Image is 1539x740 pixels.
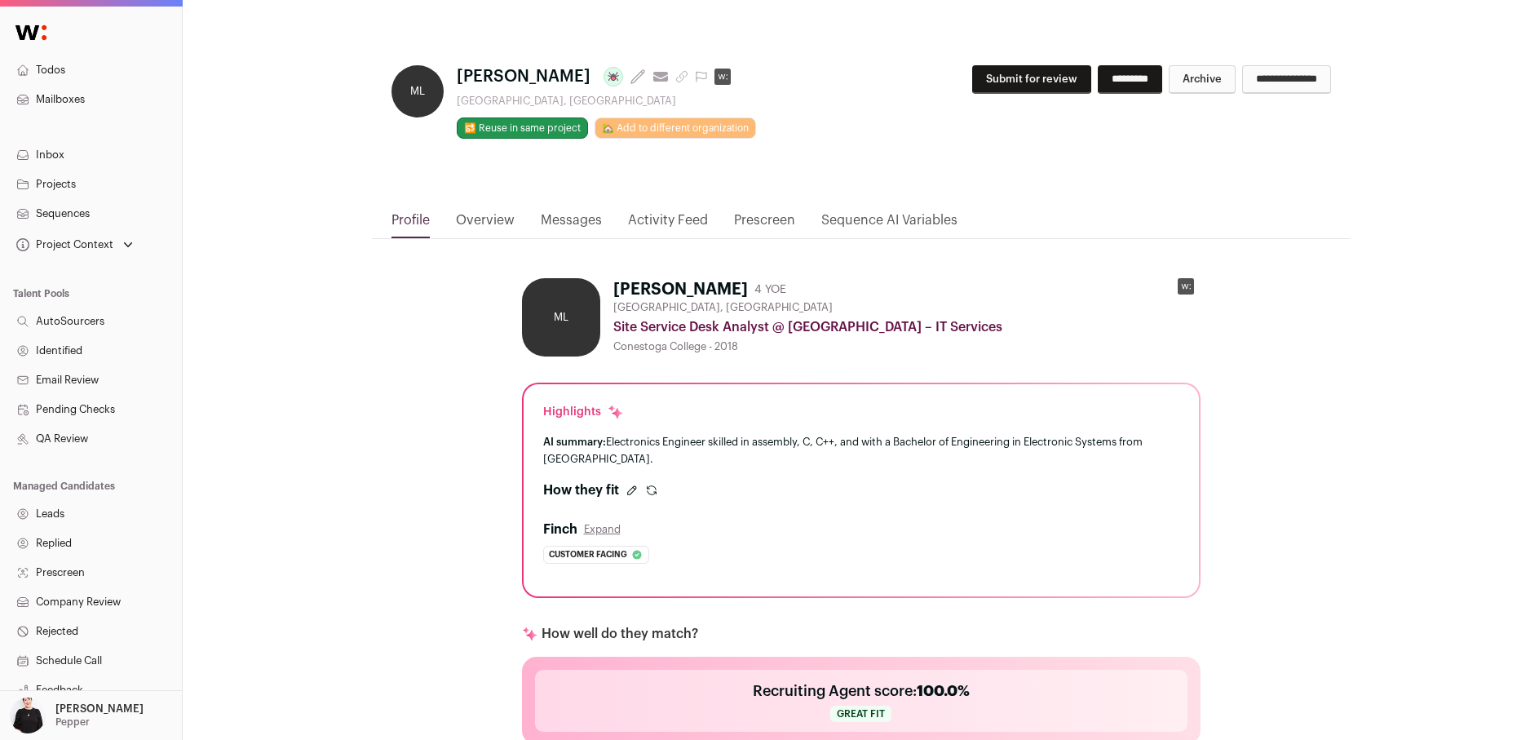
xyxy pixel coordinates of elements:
[542,624,698,644] p: How well do they match?
[543,404,624,420] div: Highlights
[821,210,957,238] a: Sequence AI Variables
[543,433,1179,467] div: Electronics Engineer skilled in assembly, C, C++, and with a Bachelor of Engineering in Electroni...
[10,698,46,733] img: 9240684-medium_jpg
[549,547,627,563] span: Customer facing
[595,117,756,139] a: 🏡 Add to different organization
[457,65,590,88] span: [PERSON_NAME]
[543,520,577,539] h2: Finch
[613,317,1201,337] div: Site Service Desk Analyst @ [GEOGRAPHIC_DATA] – IT Services
[456,210,515,238] a: Overview
[613,301,833,314] span: [GEOGRAPHIC_DATA], [GEOGRAPHIC_DATA]
[457,95,756,108] div: [GEOGRAPHIC_DATA], [GEOGRAPHIC_DATA]
[613,278,748,301] h1: [PERSON_NAME]
[734,210,795,238] a: Prescreen
[457,117,588,139] button: 🔂 Reuse in same project
[55,716,90,729] p: Pepper
[522,278,600,357] div: ML
[391,210,430,238] a: Profile
[1169,65,1236,94] button: Archive
[13,238,113,251] div: Project Context
[628,210,708,238] a: Activity Feed
[830,706,891,722] span: Great fit
[972,65,1091,94] button: Submit for review
[7,16,55,49] img: Wellfound
[584,523,621,536] button: Expand
[543,436,606,447] span: AI summary:
[753,680,970,702] h2: Recruiting Agent score:
[391,65,444,117] div: ML
[543,481,619,500] h2: How they fit
[541,210,602,238] a: Messages
[7,698,147,733] button: Open dropdown
[613,340,1201,353] div: Conestoga College - 2018
[754,281,786,298] div: 4 YOE
[917,684,970,698] span: 100.0%
[13,233,136,256] button: Open dropdown
[55,702,144,716] p: [PERSON_NAME]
